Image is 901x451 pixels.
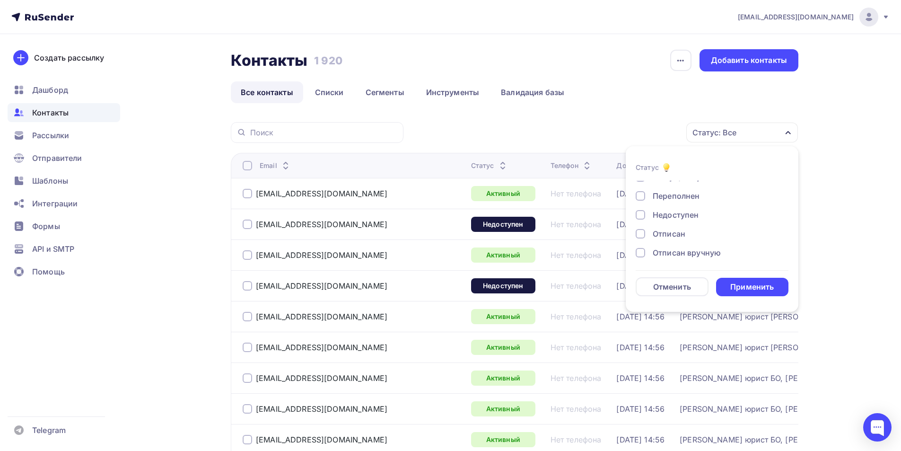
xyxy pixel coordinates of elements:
[551,161,593,170] div: Телефон
[730,282,774,292] div: Применить
[711,55,787,66] div: Добавить контакты
[491,81,574,103] a: Валидация базы
[551,250,602,260] a: Нет телефона
[8,149,120,168] a: Отправители
[626,146,798,312] ul: Статус: Все
[256,281,387,291] a: [EMAIL_ADDRESS][DOMAIN_NAME]
[32,175,68,186] span: Шаблоны
[256,404,387,414] a: [EMAIL_ADDRESS][DOMAIN_NAME]
[256,435,387,444] a: [EMAIL_ADDRESS][DOMAIN_NAME]
[8,171,120,190] a: Шаблоны
[551,373,602,383] a: Нет телефона
[616,373,665,383] a: [DATE] 14:56
[680,435,874,444] a: [PERSON_NAME] юрист БО, [PERSON_NAME] юрист
[256,373,387,383] a: [EMAIL_ADDRESS][DOMAIN_NAME]
[471,340,535,355] a: Активный
[471,217,535,232] a: Недоступен
[551,189,602,198] a: Нет телефона
[680,343,833,352] a: [PERSON_NAME] юрист [PERSON_NAME]
[680,404,874,414] a: [PERSON_NAME] юрист БО, [PERSON_NAME] юрист
[551,404,602,414] a: Нет телефона
[653,247,721,258] div: Отписан вручную
[551,343,602,352] a: Нет телефона
[616,312,665,321] a: [DATE] 14:56
[231,51,307,70] h2: Контакты
[616,435,665,444] a: [DATE] 14:56
[471,401,535,416] a: Активный
[32,130,69,141] span: Рассылки
[471,161,508,170] div: Статус
[256,343,387,352] div: [EMAIL_ADDRESS][DOMAIN_NAME]
[32,243,74,255] span: API и SMTP
[471,186,535,201] a: Активный
[8,103,120,122] a: Контакты
[616,343,665,352] a: [DATE] 14:56
[256,250,387,260] a: [EMAIL_ADDRESS][DOMAIN_NAME]
[653,190,700,202] div: Переполнен
[616,250,665,260] a: [DATE] 14:56
[616,404,665,414] a: [DATE] 14:56
[305,81,354,103] a: Списки
[616,189,665,198] div: [DATE] 14:56
[551,435,602,444] a: Нет телефона
[32,266,65,277] span: Помощь
[32,84,68,96] span: Дашборд
[680,373,874,383] a: [PERSON_NAME] юрист БО, [PERSON_NAME] юрист
[551,220,602,229] a: Нет телефона
[471,432,535,447] a: Активный
[260,161,291,170] div: Email
[653,281,691,292] div: Отменить
[256,220,387,229] a: [EMAIL_ADDRESS][DOMAIN_NAME]
[32,198,78,209] span: Интеграции
[471,309,535,324] a: Активный
[256,189,387,198] a: [EMAIL_ADDRESS][DOMAIN_NAME]
[738,12,854,22] span: [EMAIL_ADDRESS][DOMAIN_NAME]
[653,228,685,239] div: Отписан
[616,161,663,170] div: Добавлен
[616,220,665,229] a: [DATE] 14:56
[551,281,602,291] a: Нет телефона
[314,54,342,67] h3: 1 920
[32,221,60,232] span: Формы
[680,312,833,321] a: [PERSON_NAME] юрист [PERSON_NAME]
[616,281,665,291] a: [DATE] 14:56
[692,127,736,138] div: Статус: Все
[8,80,120,99] a: Дашборд
[256,312,387,321] a: [EMAIL_ADDRESS][DOMAIN_NAME]
[551,312,602,321] a: Нет телефона
[416,81,490,103] a: Инструменты
[471,248,535,263] a: Активный
[250,127,398,138] input: Поиск
[34,52,104,63] div: Создать рассылку
[471,371,535,386] a: Активный
[471,278,535,293] div: Недоступен
[8,126,120,145] a: Рассылки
